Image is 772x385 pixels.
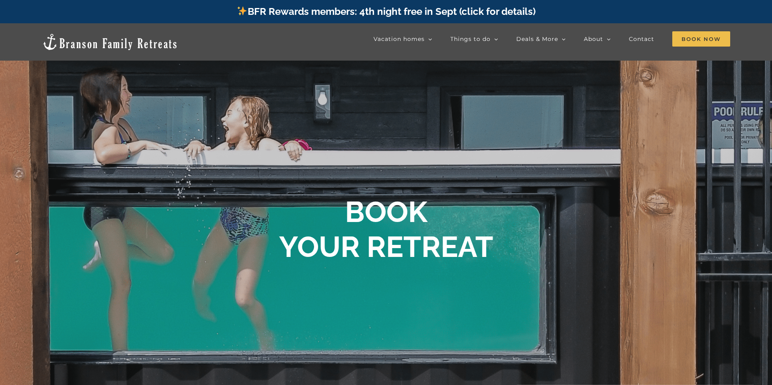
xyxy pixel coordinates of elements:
[42,33,178,51] img: Branson Family Retreats Logo
[516,36,558,42] span: Deals & More
[237,6,247,16] img: ✨
[279,195,493,264] b: BOOK YOUR RETREAT
[584,31,611,47] a: About
[450,36,491,42] span: Things to do
[374,36,425,42] span: Vacation homes
[584,36,603,42] span: About
[374,31,730,47] nav: Main Menu
[450,31,498,47] a: Things to do
[374,31,432,47] a: Vacation homes
[629,31,654,47] a: Contact
[629,36,654,42] span: Contact
[236,6,535,17] a: BFR Rewards members: 4th night free in Sept (click for details)
[672,31,730,47] a: Book Now
[516,31,566,47] a: Deals & More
